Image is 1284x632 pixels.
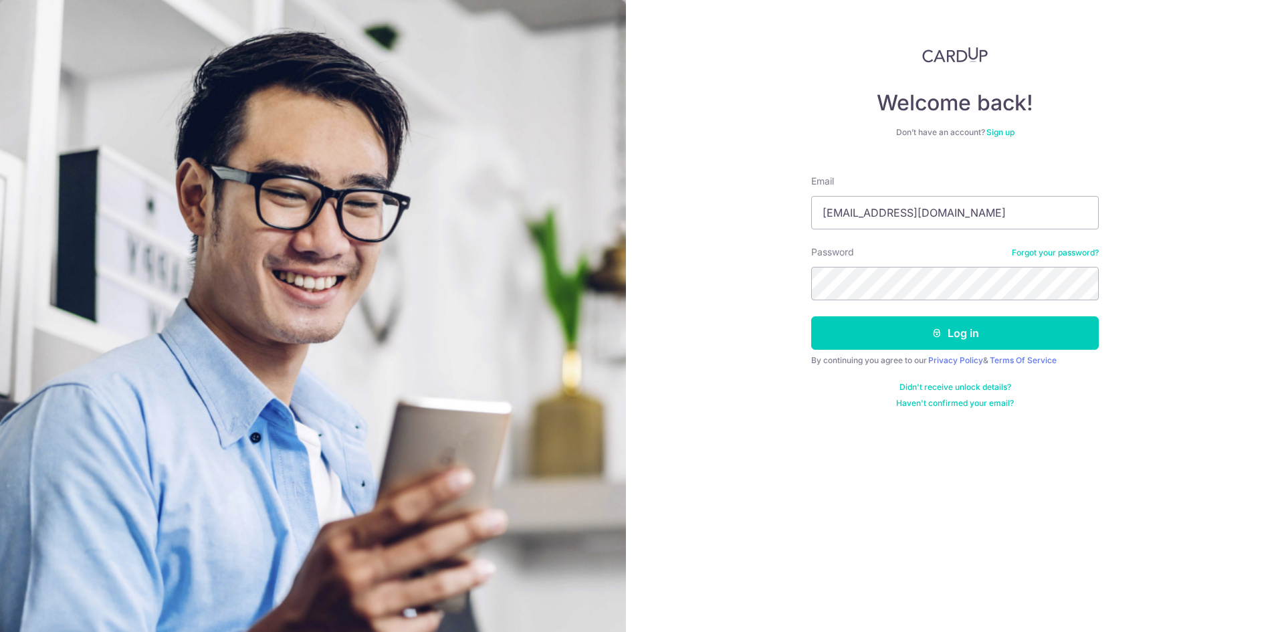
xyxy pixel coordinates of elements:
[986,127,1014,137] a: Sign up
[811,127,1099,138] div: Don’t have an account?
[990,355,1057,365] a: Terms Of Service
[811,355,1099,366] div: By continuing you agree to our &
[922,47,988,63] img: CardUp Logo
[811,90,1099,116] h4: Welcome back!
[811,175,834,188] label: Email
[896,398,1014,409] a: Haven't confirmed your email?
[811,196,1099,229] input: Enter your Email
[1012,247,1099,258] a: Forgot your password?
[811,316,1099,350] button: Log in
[811,245,854,259] label: Password
[899,382,1011,393] a: Didn't receive unlock details?
[928,355,983,365] a: Privacy Policy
